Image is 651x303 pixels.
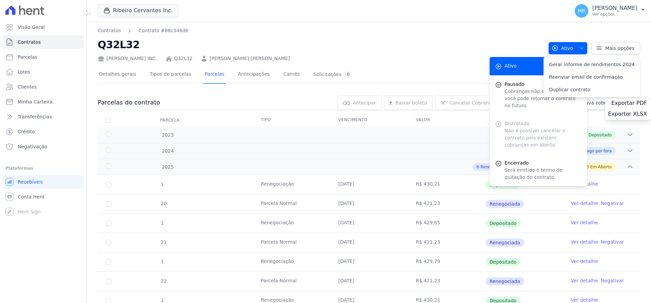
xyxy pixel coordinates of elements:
td: R$ 421,23 [408,272,485,291]
span: Depositado [486,258,521,266]
td: R$ 421,23 [408,233,485,252]
span: Exportar XLSX [608,111,647,117]
p: Cobranças não serão geradas e você pode retomar o contrato no futuro. [505,88,582,109]
td: Parcela Normal [253,194,330,213]
a: Tipos de parcelas [149,66,193,84]
span: Lotes [18,69,31,75]
span: Renegociado [480,164,507,170]
td: Renegociação [253,175,330,194]
nav: Breadcrumb [98,27,189,34]
span: Transferências [18,113,52,120]
input: Só é possível selecionar pagamentos em aberto [106,221,111,226]
a: Solicitações0 [312,66,354,84]
div: [PERSON_NAME] INC. [98,55,157,62]
a: Negativar [601,239,624,245]
span: Exportar PDF [611,100,647,107]
button: Pausado Cobranças não serão geradas e você pode retomar o contrato no futuro. [490,75,587,115]
div: Parcela [152,113,188,127]
p: Será emitido o termo de quitação do contrato. [505,167,582,181]
span: 20 [160,201,167,206]
span: Conta Hent [18,193,44,200]
span: Recebíveis [18,178,43,185]
span: Minha Carteira [18,98,53,105]
th: Vencimento [330,113,408,127]
a: Exportar XLSX [608,111,648,119]
a: [PERSON_NAME] [PERSON_NAME] [210,55,290,62]
a: Reenviar email de confirmação [544,71,640,83]
span: Encerrado [505,159,582,167]
a: Ver detalhe [571,200,598,207]
a: Contrato #88c346d6 [138,27,188,34]
td: Parcela Normal [253,233,330,252]
a: Q32L32 [174,55,193,62]
span: 1 [160,298,164,303]
span: Renegociada [486,200,524,208]
a: Parcelas [203,66,226,84]
span: Mais opções [605,45,634,52]
span: Pausado [505,81,582,88]
span: Ativo [552,42,573,54]
a: Encerrado Será emitido o termo de quitação do contrato. [490,154,587,186]
span: Depositado [486,219,521,227]
button: MR [PERSON_NAME] Ver opções [569,1,651,20]
p: [PERSON_NAME] [592,5,637,12]
span: Renegociada [486,239,524,247]
td: Renegociação [253,252,330,271]
a: Transferências [3,110,84,124]
a: Ver detalhe [571,239,598,245]
a: Duplicar contrato [544,83,640,96]
p: Ver opções [592,12,637,17]
input: Só é possível selecionar pagamentos em aberto [106,240,111,245]
a: Parcelas [3,50,84,64]
button: Ativo [549,42,588,54]
a: Visão Geral [3,20,84,34]
td: Parcela Normal [253,272,330,291]
th: Valor [408,113,485,127]
span: Negativação [18,143,47,150]
div: Solicitações [313,71,352,78]
th: Tipo [253,113,330,127]
td: R$ 429,79 [408,252,485,271]
span: 22 [160,278,167,284]
span: Pago por fora [585,148,612,154]
h2: Q32L32 [98,37,543,52]
button: Ribeiro Cervantes Inc. [98,4,178,17]
span: Renegociada [486,277,524,285]
span: Parcelas [18,54,37,60]
span: Depositado [486,181,521,189]
a: Crédito [3,125,84,138]
a: Ver detalhe [571,277,598,284]
div: 0 [344,71,352,78]
a: Lotes [3,65,84,79]
nav: Breadcrumb [98,27,543,34]
a: Conta Hent [3,190,84,204]
span: 1 [160,259,164,264]
a: Negativar [601,201,624,206]
span: Visão Geral [18,24,45,31]
div: Plataformas [5,164,81,172]
input: Só é possível selecionar pagamentos em aberto [106,201,111,207]
td: [DATE] [330,233,408,252]
td: [DATE] [330,175,408,194]
td: R$ 429,65 [408,214,485,233]
a: Nova cobrança avulsa [568,96,640,110]
input: Só é possível selecionar pagamentos em aberto [106,182,111,187]
a: Gerar informe de rendimentos 2024 [544,58,640,71]
a: Antecipações [237,66,271,84]
a: Minha Carteira [3,95,84,109]
a: Negativação [3,140,84,153]
a: Exportar PDF [611,100,648,108]
td: [DATE] [330,252,408,271]
span: Depositado [589,132,612,138]
span: Contratos [18,39,41,45]
a: Ver detalhe [571,258,598,265]
td: R$ 430,21 [408,175,485,194]
td: R$ 421,23 [408,194,485,213]
h3: Parcelas do contrato [98,98,160,107]
a: Carnês [282,66,301,84]
a: Recebíveis [3,175,84,189]
span: Crédito [18,128,35,135]
span: 3 [586,164,589,170]
a: Negativar [601,278,624,283]
th: Situação [485,113,563,127]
